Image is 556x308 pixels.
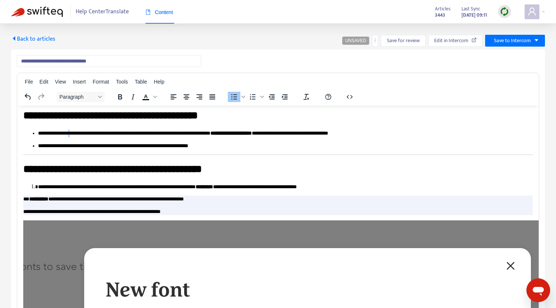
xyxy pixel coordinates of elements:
button: more [372,35,378,47]
button: Help [322,92,334,102]
span: Articles [435,5,450,13]
span: Save for review [387,37,420,45]
strong: 3443 [435,11,445,19]
button: Undo [22,92,34,102]
button: Clear formatting [300,92,313,102]
span: Content [145,9,173,15]
button: Italic [127,92,139,102]
button: Increase indent [278,92,291,102]
img: Swifteq [11,7,63,17]
span: Format [93,79,109,85]
span: Tools [116,79,128,85]
div: Numbered list [247,92,265,102]
button: Align right [193,92,206,102]
button: Bold [114,92,126,102]
span: Save to Intercom [494,37,531,45]
span: book [145,10,151,15]
div: Bullet list [228,92,246,102]
img: sync.dc5367851b00ba804db3.png [500,7,509,16]
span: Table [135,79,147,85]
span: Help [154,79,164,85]
span: View [55,79,66,85]
button: Align center [180,92,193,102]
iframe: Button to launch messaging window [526,278,550,302]
button: Justify [206,92,219,102]
span: caret-down [534,38,539,43]
span: Help Center Translate [76,5,129,19]
button: Redo [35,92,47,102]
span: more [373,38,378,43]
span: Insert [73,79,86,85]
button: Edit in Intercom [428,35,483,47]
span: UNSAVED [345,38,366,43]
span: user [528,7,536,16]
button: Save for review [381,35,426,47]
button: Decrease indent [265,92,278,102]
span: Edit [40,79,48,85]
button: Save to Intercomcaret-down [485,35,545,47]
button: Block Paragraph [56,92,104,102]
span: Last Sync [461,5,480,13]
strong: [DATE] 09:11 [461,11,487,19]
button: Align left [167,92,180,102]
span: Paragraph [59,94,96,100]
span: caret-left [11,35,17,41]
div: Text color Black [140,92,158,102]
span: Edit in Intercom [434,37,469,45]
span: Back to articles [11,34,55,44]
span: File [25,79,33,85]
